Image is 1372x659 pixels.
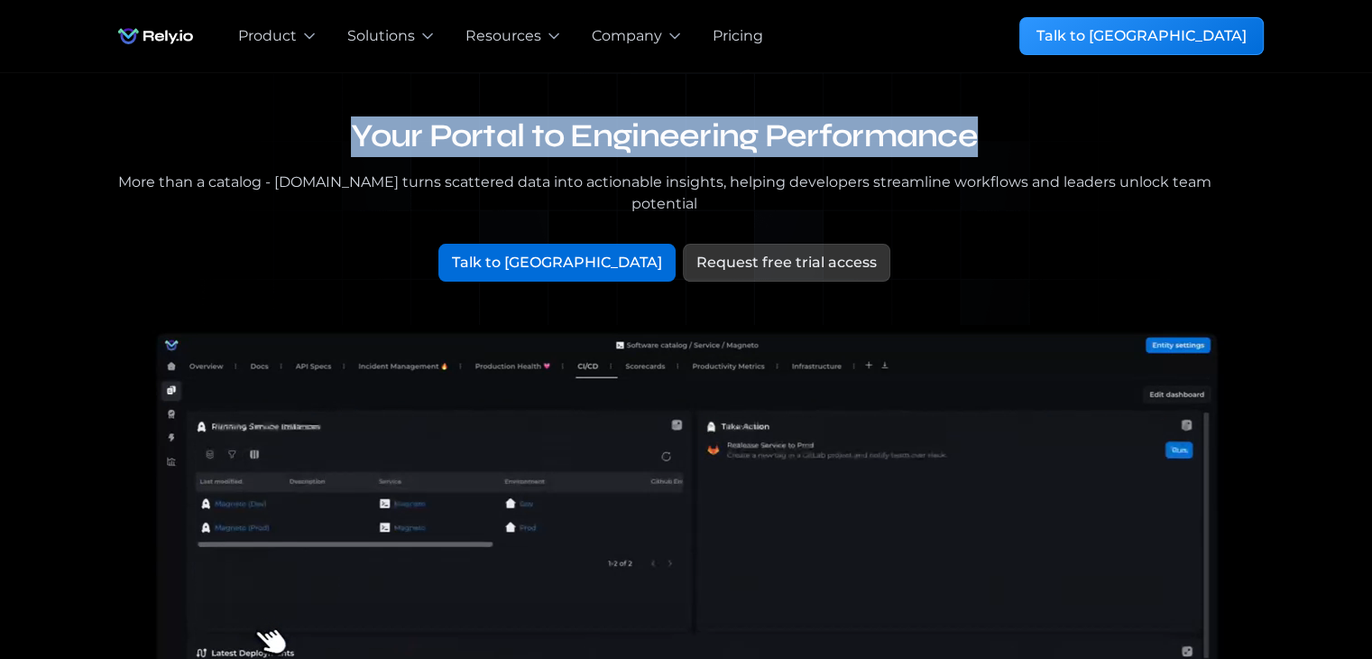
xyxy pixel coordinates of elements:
[696,252,877,274] div: Request free trial access
[347,25,415,47] div: Solutions
[683,244,890,282] a: Request free trial access
[1036,25,1247,47] div: Talk to [GEOGRAPHIC_DATA]
[238,25,297,47] div: Product
[592,25,662,47] div: Company
[438,244,676,282] a: Talk to [GEOGRAPHIC_DATA]
[1019,17,1264,55] a: Talk to [GEOGRAPHIC_DATA]
[109,18,202,54] img: Rely.io logo
[452,252,662,274] div: Talk to [GEOGRAPHIC_DATA]
[109,116,1220,157] h1: Your Portal to Engineering Performance
[109,172,1220,215] div: More than a catalog - [DOMAIN_NAME] turns scattered data into actionable insights, helping develo...
[109,18,202,54] a: home
[713,25,763,47] a: Pricing
[1253,540,1347,634] iframe: Chatbot
[465,25,541,47] div: Resources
